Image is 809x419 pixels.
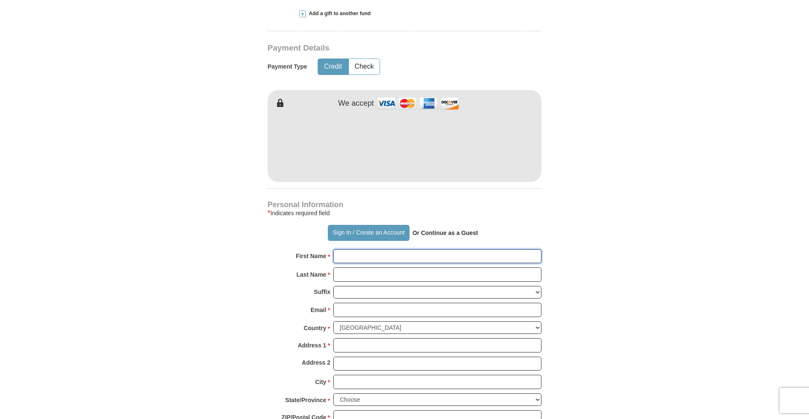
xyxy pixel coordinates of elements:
img: credit cards accepted [376,94,460,112]
button: Credit [318,59,348,75]
strong: Country [304,322,327,334]
button: Sign In / Create an Account [328,225,409,241]
h4: Personal Information [268,201,541,208]
strong: Suffix [314,286,330,298]
strong: Or Continue as a Guest [413,230,478,236]
h4: We accept [338,99,374,108]
strong: First Name [296,250,326,262]
strong: City [315,376,326,388]
strong: Address 1 [298,339,327,351]
h3: Payment Details [268,43,482,53]
h5: Payment Type [268,63,307,70]
strong: State/Province [285,394,326,406]
button: Check [349,59,380,75]
div: Indicates required field [268,208,541,218]
strong: Last Name [297,269,327,280]
strong: Address 2 [302,357,330,368]
strong: Email [311,304,326,316]
span: Add a gift to another fund [306,10,371,17]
